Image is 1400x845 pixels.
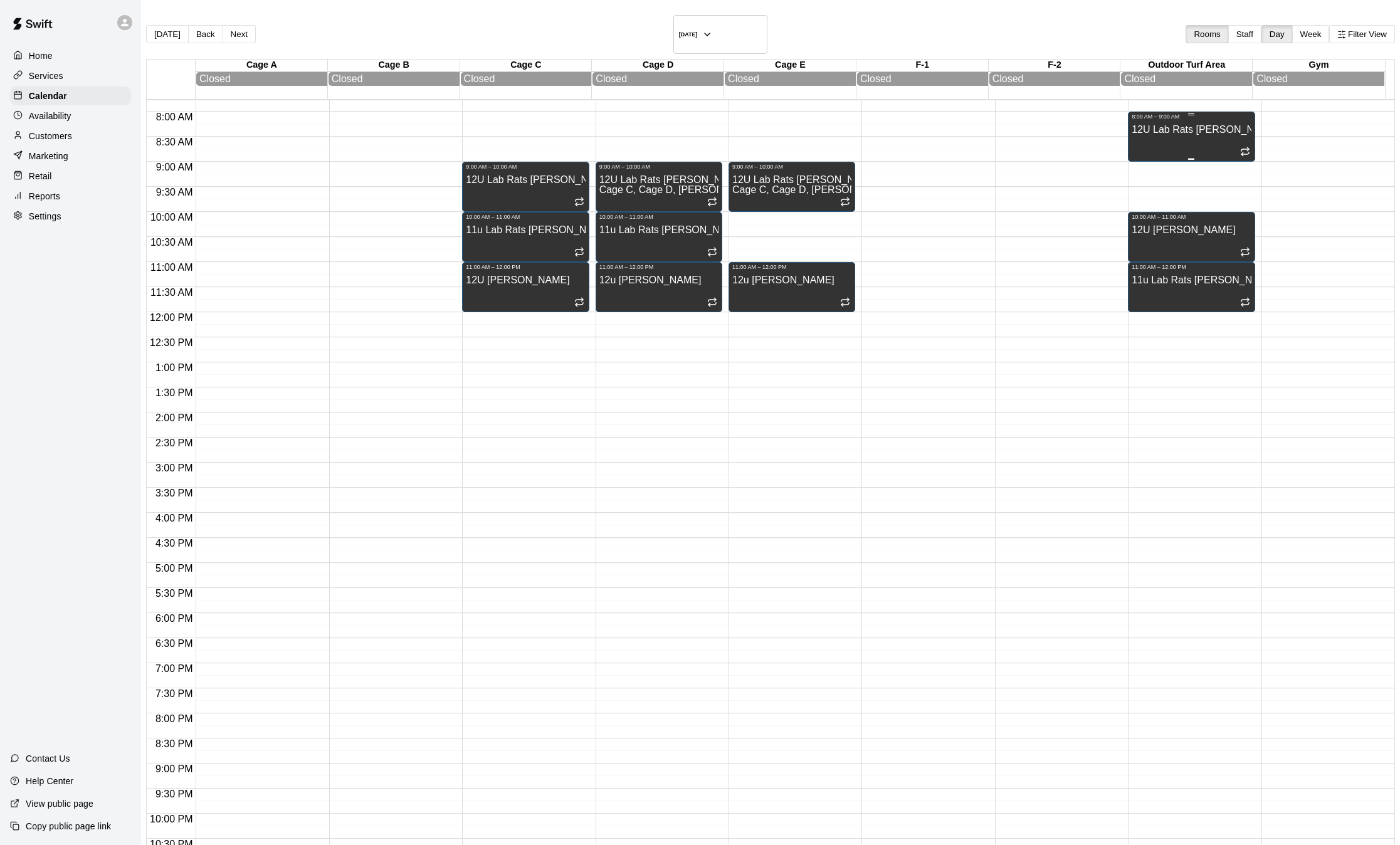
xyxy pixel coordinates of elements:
span: Recurring event [840,198,850,209]
span: Recurring event [574,248,584,259]
span: 9:00 AM [153,162,196,172]
span: 2:30 PM [152,438,196,448]
p: Marketing [29,150,68,162]
div: Closed [332,73,456,85]
div: 9:00 AM – 10:00 AM [732,164,851,170]
div: Availability [10,107,131,125]
span: 1:00 PM [152,362,196,373]
div: 9:00 AM – 10:00 AM: 12U Lab Rats Hernandez [462,162,589,212]
div: Closed [1124,73,1249,85]
span: 2:00 PM [152,412,196,423]
p: Retail [29,170,52,182]
a: Calendar [10,87,131,105]
span: 1:30 PM [152,387,196,398]
a: Services [10,66,131,85]
div: Closed [728,73,853,85]
span: 9:30 AM [153,187,196,197]
div: Closed [464,73,589,85]
p: Calendar [29,90,67,102]
div: F-2 [989,60,1121,71]
div: 10:00 AM – 11:00 AM [1132,214,1251,220]
div: 8:00 AM – 9:00 AM: 12U Lab Rats Hernandez [1128,112,1255,162]
div: 11:00 AM – 12:00 PM [466,264,585,270]
span: Recurring event [840,298,850,309]
div: 11:00 AM – 12:00 PM: 12u Detwiler [729,262,855,312]
p: Customers [29,130,72,142]
div: 11:00 AM – 12:00 PM: 12u Detwiler [596,262,722,312]
span: Recurring event [707,198,717,209]
span: 5:30 PM [152,588,196,599]
span: 12:00 PM [147,312,196,323]
span: Recurring event [574,298,584,309]
div: 10:00 AM – 11:00 AM [466,214,585,220]
div: Closed [1256,73,1381,85]
span: 8:30 AM [153,137,196,147]
div: 9:00 AM – 10:00 AM [466,164,585,170]
span: 6:30 PM [152,638,196,649]
span: 11:30 AM [147,287,196,298]
p: View public page [26,797,93,810]
div: Outdoor Turf Area [1120,60,1253,71]
span: 8:00 AM [153,112,196,122]
span: 3:00 PM [152,463,196,473]
button: Day [1261,25,1293,43]
span: Recurring event [1240,298,1250,309]
p: Contact Us [26,752,70,765]
p: Reports [29,190,60,202]
div: Closed [992,73,1117,85]
a: Settings [10,207,131,226]
div: 10:00 AM – 11:00 AM: 12U Detwiler [1128,212,1255,262]
span: 3:30 PM [152,488,196,498]
span: Recurring event [707,298,717,309]
p: Settings [29,210,61,223]
div: Gym [1253,60,1385,71]
div: Cage E [724,60,856,71]
div: Closed [199,73,324,85]
button: Rooms [1186,25,1228,43]
div: 11:00 AM – 12:00 PM [599,264,718,270]
span: 10:00 PM [147,814,196,824]
div: 9:00 AM – 10:00 AM [599,164,718,170]
div: Closed [596,73,720,85]
button: Filter View [1329,25,1395,43]
span: 5:00 PM [152,563,196,574]
span: 12:30 PM [147,337,196,348]
span: 11:00 AM [147,262,196,273]
div: Closed [860,73,985,85]
div: 9:00 AM – 10:00 AM: 12U Lab Rats Hernandez [729,162,855,212]
a: Marketing [10,147,131,165]
button: Week [1292,25,1330,43]
p: Availability [29,110,71,122]
span: Recurring event [1240,148,1250,159]
a: Home [10,46,131,65]
span: Recurring event [707,248,717,259]
div: 11:00 AM – 12:00 PM [732,264,851,270]
div: Reports [10,187,131,206]
span: 7:30 PM [152,688,196,699]
span: 7:00 PM [152,663,196,674]
div: Cage A [196,60,328,71]
p: Home [29,50,53,62]
div: 11:00 AM – 12:00 PM: 12U Detwiler [462,262,589,312]
span: 8:00 PM [152,713,196,724]
div: 11:00 AM – 12:00 PM: 11u Lab Rats Detwiler [1128,262,1255,312]
p: Copy public page link [26,820,111,832]
a: Retail [10,167,131,186]
div: 9:00 AM – 10:00 AM: 12U Lab Rats Hernandez [596,162,722,212]
span: Cage C, Cage D, [PERSON_NAME] E [732,184,903,195]
button: [DATE] [673,15,767,54]
h6: [DATE] [679,31,698,38]
p: Help Center [26,775,73,787]
span: 9:00 PM [152,764,196,774]
span: 8:30 PM [152,738,196,749]
div: 11:00 AM – 12:00 PM [1132,264,1251,270]
p: Services [29,70,63,82]
div: Cage D [592,60,724,71]
a: Customers [10,127,131,145]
